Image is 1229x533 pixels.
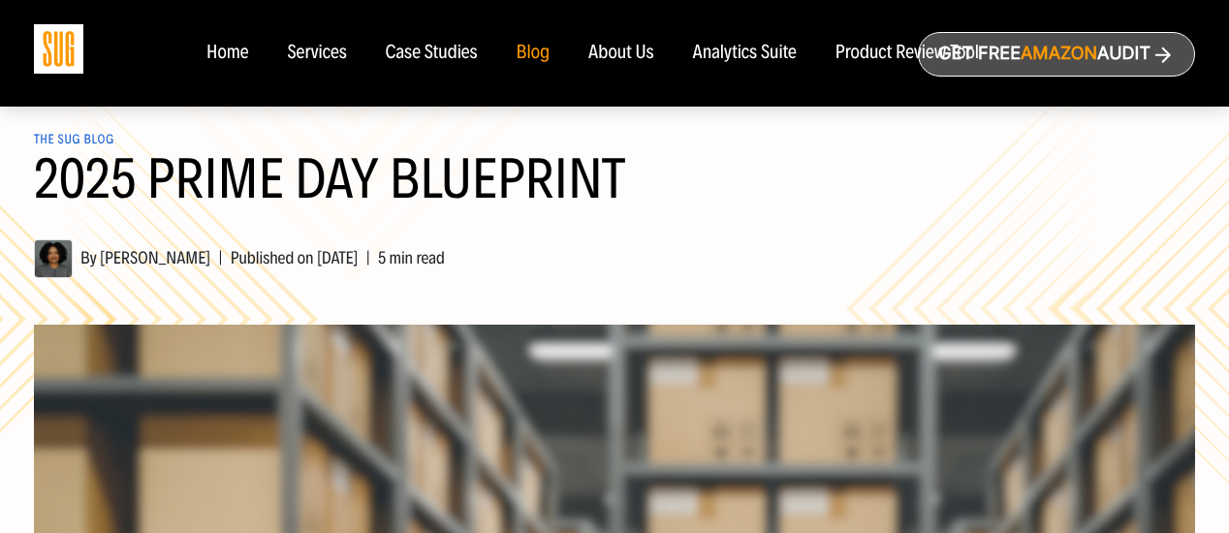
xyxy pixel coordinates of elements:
a: Get freeAmazonAudit [918,32,1195,77]
a: About Us [588,43,654,64]
h1: 2025 Prime Day Blueprint [34,150,1195,232]
a: Case Studies [386,43,478,64]
span: | [210,247,230,268]
a: Blog [517,43,551,64]
span: Amazon [1021,44,1097,64]
a: Product Review Tool [835,43,979,64]
a: The SUG Blog [34,132,114,147]
img: Sug [34,24,83,74]
a: Services [287,43,346,64]
img: Hanna Tekle [34,239,73,278]
span: By [PERSON_NAME] Published on [DATE] 5 min read [34,247,445,268]
a: Home [206,43,248,64]
span: | [358,247,377,268]
a: Analytics Suite [693,43,797,64]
